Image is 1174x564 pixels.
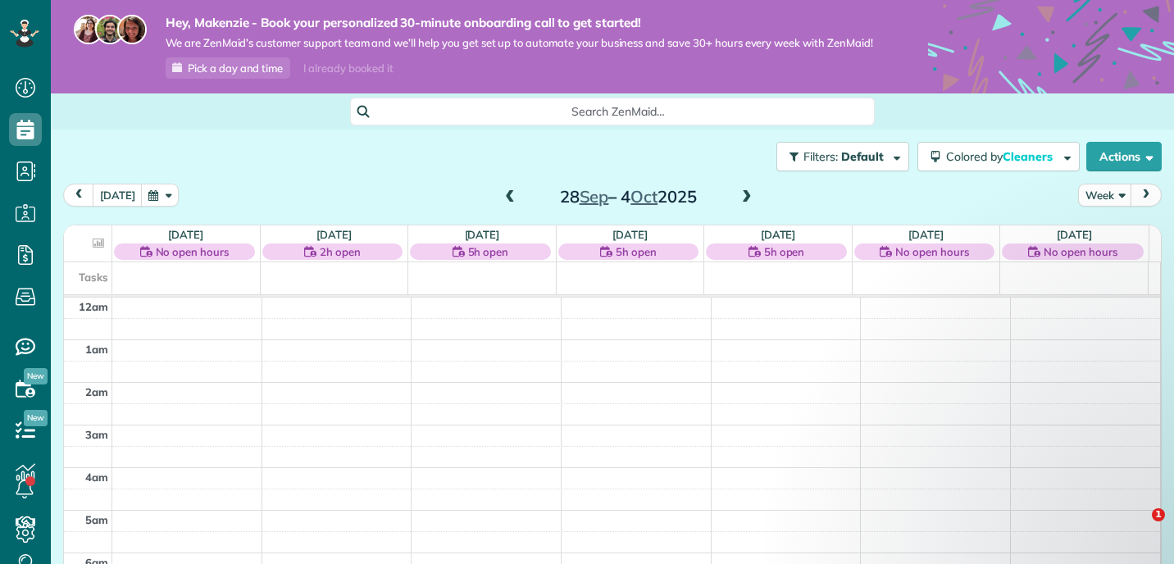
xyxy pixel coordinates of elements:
span: 5am [85,513,108,526]
span: Default [841,149,885,164]
img: michelle-19f622bdf1676172e81f8f8fba1fb50e276960ebfe0243fe18214015130c80e4.jpg [117,15,147,44]
span: No open hours [156,243,230,260]
span: 1am [85,343,108,356]
span: 5h open [468,243,509,260]
a: [DATE] [761,228,796,241]
span: Sep [580,186,609,207]
span: New [24,368,48,384]
span: 2h open [320,243,361,260]
a: [DATE] [612,228,648,241]
span: Pick a day and time [188,61,283,75]
span: No open hours [1044,243,1117,260]
span: We are ZenMaid’s customer support team and we’ll help you get set up to automate your business an... [166,36,873,50]
a: [DATE] [465,228,500,241]
button: prev [63,184,94,206]
span: Cleaners [1003,149,1055,164]
button: [DATE] [93,184,143,206]
span: No open hours [895,243,969,260]
iframe: Intercom live chat [1118,508,1158,548]
a: Filters: Default [768,142,909,171]
a: [DATE] [168,228,203,241]
button: Filters: Default [776,142,909,171]
img: maria-72a9807cf96188c08ef61303f053569d2e2a8a1cde33d635c8a3ac13582a053d.jpg [74,15,103,44]
span: 2am [85,385,108,398]
span: Colored by [946,149,1058,164]
span: 12am [79,300,108,313]
div: I already booked it [293,58,403,79]
button: Week [1078,184,1132,206]
h2: 28 – 4 2025 [526,188,730,206]
a: [DATE] [908,228,944,241]
button: Actions [1086,142,1162,171]
button: Colored byCleaners [917,142,1080,171]
span: Filters: [803,149,838,164]
a: [DATE] [1057,228,1092,241]
span: Tasks [79,271,108,284]
span: New [24,410,48,426]
span: 3am [85,428,108,441]
a: [DATE] [316,228,352,241]
img: jorge-587dff0eeaa6aab1f244e6dc62b8924c3b6ad411094392a53c71c6c4a576187d.jpg [95,15,125,44]
span: 4am [85,471,108,484]
a: Pick a day and time [166,57,290,79]
span: Oct [630,186,658,207]
span: 5h open [764,243,805,260]
span: 5h open [616,243,657,260]
button: next [1131,184,1162,206]
strong: Hey, Makenzie - Book your personalized 30-minute onboarding call to get started! [166,15,873,31]
span: 1 [1152,508,1165,521]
